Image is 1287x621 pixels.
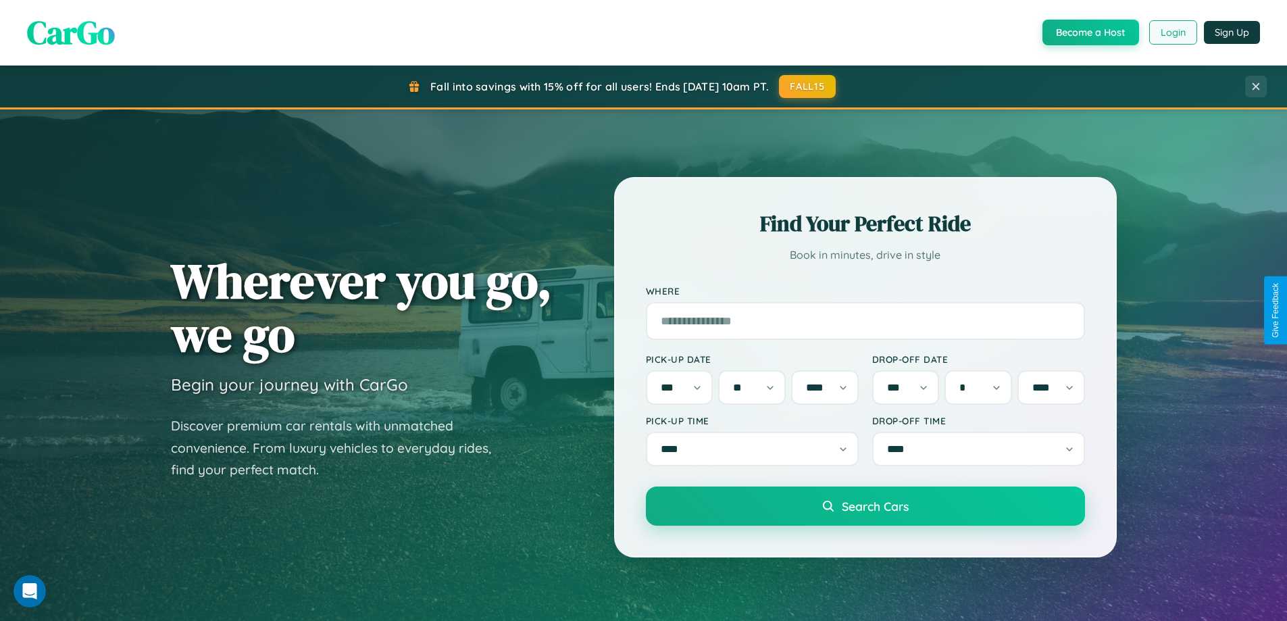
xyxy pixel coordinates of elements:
iframe: Intercom live chat [14,575,46,607]
button: Login [1149,20,1197,45]
h1: Wherever you go, we go [171,254,552,361]
button: Sign Up [1204,21,1260,44]
span: Search Cars [842,499,909,514]
button: FALL15 [779,75,836,98]
p: Discover premium car rentals with unmatched convenience. From luxury vehicles to everyday rides, ... [171,415,509,481]
label: Pick-up Time [646,415,859,426]
span: Fall into savings with 15% off for all users! Ends [DATE] 10am PT. [430,80,769,93]
button: Become a Host [1042,20,1139,45]
div: Give Feedback [1271,283,1280,338]
h2: Find Your Perfect Ride [646,209,1085,239]
label: Where [646,285,1085,297]
h3: Begin your journey with CarGo [171,374,408,395]
label: Drop-off Date [872,353,1085,365]
label: Pick-up Date [646,353,859,365]
span: CarGo [27,10,115,55]
label: Drop-off Time [872,415,1085,426]
button: Search Cars [646,487,1085,526]
p: Book in minutes, drive in style [646,245,1085,265]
